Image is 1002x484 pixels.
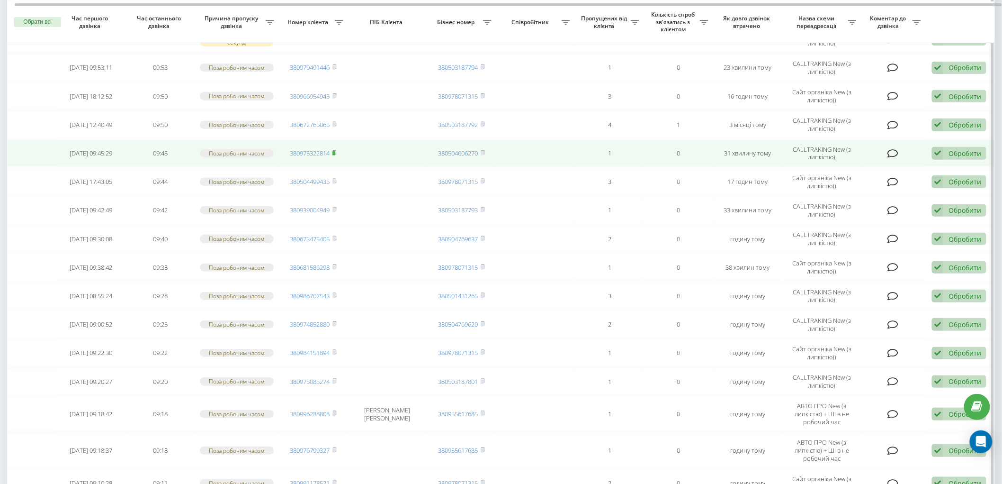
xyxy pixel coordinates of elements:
[713,340,782,366] td: годину тому
[56,433,125,468] td: [DATE] 09:18:37
[125,197,195,224] td: 09:42
[56,226,125,252] td: [DATE] 09:30:08
[438,263,478,272] a: 380978071315
[787,15,848,29] span: Назва схеми переадресації
[948,410,981,419] div: Обробити
[200,349,274,357] div: Поза робочим часом
[438,177,478,186] a: 380978071315
[713,368,782,395] td: годину тому
[948,292,981,301] div: Обробити
[713,55,782,81] td: 23 хвилини тому
[200,447,274,455] div: Поза робочим часом
[713,311,782,338] td: годину тому
[782,397,861,431] td: АВТО ПРО New (з липкістю) + ШІ в не робочий час
[125,111,195,138] td: 09:50
[644,83,713,110] td: 0
[948,235,981,244] div: Обробити
[134,15,187,29] span: Час останнього дзвінка
[438,235,478,243] a: 380504769637
[56,83,125,110] td: [DATE] 18:12:52
[56,111,125,138] td: [DATE] 12:40:49
[948,149,981,158] div: Обробити
[782,140,861,166] td: CALLTRAKING New (з липкістю)
[713,169,782,195] td: 17 годин тому
[644,197,713,224] td: 0
[948,377,981,386] div: Обробити
[56,169,125,195] td: [DATE] 17:43:05
[644,111,713,138] td: 1
[125,368,195,395] td: 09:20
[575,340,644,366] td: 1
[438,320,478,329] a: 380504769620
[948,206,981,215] div: Обробити
[200,92,274,100] div: Поза робочим часом
[438,348,478,357] a: 380978071315
[575,311,644,338] td: 2
[948,120,981,129] div: Обробити
[56,254,125,281] td: [DATE] 09:38:42
[56,140,125,166] td: [DATE] 09:45:29
[713,197,782,224] td: 33 хвилини тому
[284,18,335,26] span: Номер клієнта
[644,311,713,338] td: 0
[200,206,274,214] div: Поза робочим часом
[713,283,782,309] td: годину тому
[575,197,644,224] td: 1
[782,226,861,252] td: CALLTRAKING New (з липкістю)
[200,292,274,300] div: Поза робочим часом
[713,433,782,468] td: годину тому
[438,120,478,129] a: 380503187792
[125,311,195,338] td: 09:25
[438,410,478,418] a: 380955617685
[575,55,644,81] td: 1
[200,320,274,329] div: Поза робочим часом
[125,140,195,166] td: 09:45
[644,254,713,281] td: 0
[575,397,644,431] td: 1
[782,169,861,195] td: Сайт органіка New (з липкістю))
[200,64,274,72] div: Поза робочим часом
[644,433,713,468] td: 0
[438,292,478,300] a: 380501431265
[782,311,861,338] td: CALLTRAKING New (з липкістю)
[644,55,713,81] td: 0
[56,197,125,224] td: [DATE] 09:42:49
[200,235,274,243] div: Поза робочим часом
[125,397,195,431] td: 09:18
[290,149,330,157] a: 380975322814
[782,340,861,366] td: Сайт органіка New (з липкістю))
[866,15,913,29] span: Коментар до дзвінка
[125,83,195,110] td: 09:50
[948,63,981,72] div: Обробити
[575,140,644,166] td: 1
[948,177,981,186] div: Обробити
[644,340,713,366] td: 0
[200,264,274,272] div: Поза робочим часом
[290,348,330,357] a: 380984151894
[200,178,274,186] div: Поза робочим часом
[948,446,981,455] div: Обробити
[290,410,330,418] a: 380996288808
[575,83,644,110] td: 3
[125,283,195,309] td: 09:28
[649,11,700,33] span: Кількість спроб зв'язатись з клієнтом
[14,17,61,27] button: Обрати всі
[290,206,330,214] a: 380939004949
[125,169,195,195] td: 09:44
[782,433,861,468] td: АВТО ПРО New (з липкістю) + ШІ в не робочий час
[948,348,981,357] div: Обробити
[782,111,861,138] td: CALLTRAKING New (з липкістю)
[970,430,993,453] div: Open Intercom Messenger
[713,397,782,431] td: годину тому
[290,377,330,386] a: 380975085274
[575,111,644,138] td: 4
[348,397,427,431] td: [PERSON_NAME] [PERSON_NAME]
[56,283,125,309] td: [DATE] 08:55:24
[125,340,195,366] td: 09:22
[432,18,483,26] span: Бізнес номер
[125,433,195,468] td: 09:18
[948,320,981,329] div: Обробити
[948,92,981,101] div: Обробити
[644,226,713,252] td: 0
[290,92,330,100] a: 380966954945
